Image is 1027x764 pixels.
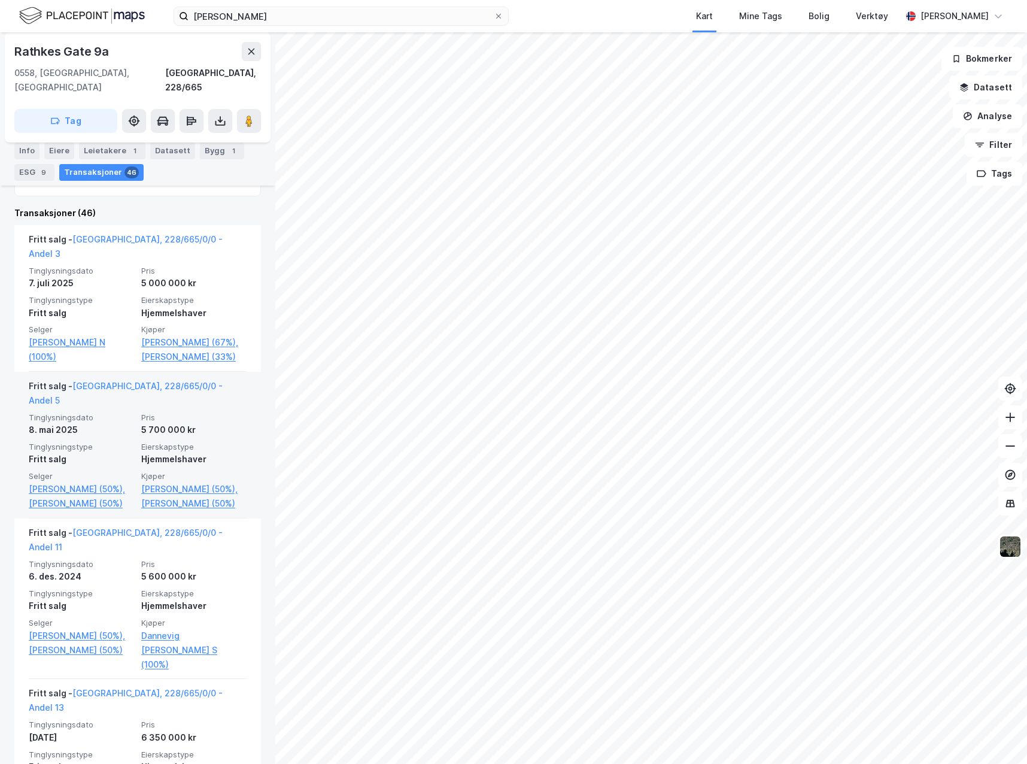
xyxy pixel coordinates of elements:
span: Selger [29,471,134,481]
a: [PERSON_NAME] (50%), [141,482,247,496]
span: Tinglysningstype [29,295,134,305]
div: 6. des. 2024 [29,569,134,584]
div: 1 [129,145,141,157]
div: Fritt salg [29,306,134,320]
div: 8. mai 2025 [29,423,134,437]
span: Tinglysningsdato [29,559,134,569]
a: [PERSON_NAME] (50%), [29,482,134,496]
a: [GEOGRAPHIC_DATA], 228/665/0/0 - Andel 5 [29,381,223,405]
div: Bolig [809,9,829,23]
span: Kjøper [141,618,247,628]
img: 9k= [999,535,1022,558]
iframe: Chat Widget [967,707,1027,764]
div: Rathkes Gate 9a [14,42,111,61]
div: ESG [14,164,54,181]
span: Pris [141,413,247,423]
span: Eierskapstype [141,589,247,599]
div: 6 350 000 kr [141,730,247,745]
a: [PERSON_NAME] (50%) [29,496,134,511]
div: 5 000 000 kr [141,276,247,290]
span: Tinglysningsdato [29,266,134,276]
div: Hjemmelshaver [141,306,247,320]
span: Tinglysningstype [29,750,134,760]
button: Bokmerker [941,47,1022,71]
span: Tinglysningstype [29,442,134,452]
div: 0558, [GEOGRAPHIC_DATA], [GEOGRAPHIC_DATA] [14,66,165,95]
div: Fritt salg - [29,379,247,413]
div: 5 700 000 kr [141,423,247,437]
div: [DATE] [29,730,134,745]
button: Analyse [953,104,1022,128]
div: Fritt salg [29,599,134,613]
a: [GEOGRAPHIC_DATA], 228/665/0/0 - Andel 3 [29,234,223,259]
a: [PERSON_NAME] N (100%) [29,335,134,364]
div: [GEOGRAPHIC_DATA], 228/665 [165,66,261,95]
span: Eierskapstype [141,442,247,452]
span: Selger [29,618,134,628]
span: Selger [29,325,134,335]
div: Hjemmelshaver [141,452,247,466]
a: [PERSON_NAME] (50%), [29,629,134,643]
a: Dannevig [PERSON_NAME] S (100%) [141,629,247,672]
div: 1 [227,145,239,157]
div: 46 [124,166,139,178]
a: [PERSON_NAME] (50%) [29,643,134,657]
button: Tags [967,162,1022,186]
button: Tag [14,109,117,133]
span: Pris [141,720,247,730]
button: Filter [965,133,1022,157]
div: 7. juli 2025 [29,276,134,290]
div: 9 [38,166,50,178]
span: Tinglysningsdato [29,720,134,730]
span: Pris [141,266,247,276]
div: Verktøy [856,9,888,23]
a: [GEOGRAPHIC_DATA], 228/665/0/0 - Andel 13 [29,688,223,713]
div: Bygg [200,143,244,159]
div: Mine Tags [739,9,782,23]
div: Fritt salg [29,452,134,466]
span: Tinglysningstype [29,589,134,599]
span: Eierskapstype [141,750,247,760]
div: 5 600 000 kr [141,569,247,584]
button: Datasett [949,75,1022,99]
a: [GEOGRAPHIC_DATA], 228/665/0/0 - Andel 11 [29,527,223,552]
div: Kart [696,9,713,23]
a: [PERSON_NAME] (33%) [141,350,247,364]
a: [PERSON_NAME] (50%) [141,496,247,511]
span: Kjøper [141,471,247,481]
span: Pris [141,559,247,569]
div: Fritt salg - [29,526,247,559]
div: Eiere [44,143,74,159]
div: Datasett [150,143,195,159]
div: Fritt salg - [29,232,247,266]
div: Hjemmelshaver [141,599,247,613]
span: Kjøper [141,325,247,335]
a: [PERSON_NAME] (67%), [141,335,247,350]
input: Søk på adresse, matrikkel, gårdeiere, leietakere eller personer [189,7,494,25]
div: Fritt salg - [29,686,247,720]
span: Eierskapstype [141,295,247,305]
div: Transaksjoner (46) [14,206,261,220]
div: Transaksjoner [59,164,144,181]
div: [PERSON_NAME] [920,9,989,23]
span: Tinglysningsdato [29,413,134,423]
div: Leietakere [79,143,145,159]
div: Info [14,143,39,159]
img: logo.f888ab2527a4732fd821a326f86c7f29.svg [19,5,145,26]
